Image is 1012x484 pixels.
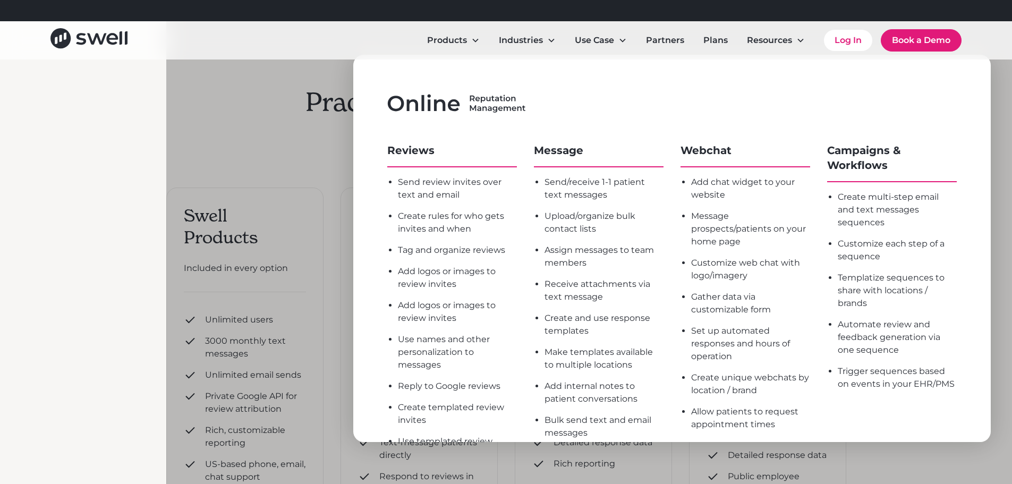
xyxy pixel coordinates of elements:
div: Create and use response templates [545,312,664,337]
div: Add internal notes to patient conversations [545,380,664,405]
div: Resources [738,30,813,51]
div: Create rules for who gets invites and when [398,210,517,235]
div: Create templated review invites [398,401,517,427]
div: Reply to Google reviews [398,380,517,393]
div: Webchat [681,143,810,158]
a: Book a Demo [881,29,962,52]
div: Send review invites over text and email [398,176,517,201]
div: Create unique webchats by location / brand [691,371,810,397]
div: Upload/organize bulk contact lists [545,210,664,235]
div: Trigger sequences based on events in your EHR/PMS [838,365,957,390]
div: Industries [499,34,543,47]
div: Automate review and feedback generation via one sequence [838,318,957,356]
div: Message [534,143,664,158]
div: Products [427,34,467,47]
div: Industries [490,30,564,51]
div: Templatize sequences to share with locations / brands [838,271,957,310]
div: View and respond to web chats in Swell Message [691,439,810,465]
div: Receive attachments via text message [545,278,664,303]
div: Tag and organize reviews [398,244,517,257]
div: Customize each step of a sequence [838,237,957,263]
div: Message prospects/patients on your home page [691,210,810,248]
div: Assign messages to team members [545,244,664,269]
a: Partners [637,30,693,51]
div: Use Case [575,34,614,47]
div: Allow patients to request appointment times [691,405,810,431]
div: Reviews [387,143,517,158]
div: Add chat widget to your website [691,176,810,201]
div: Resources [747,34,792,47]
div: Create multi-step email and text messages sequences [838,191,957,229]
a: home [50,28,127,52]
div: Use Case [566,30,635,51]
div: Add logos or images to review invites [398,299,517,325]
div: Use templated review responses [398,435,517,461]
div: Send/receive 1-1 patient text messages [545,176,664,201]
a: Log In [824,30,872,51]
div: Customize web chat with logo/imagery [691,257,810,282]
div: Campaigns & Workflows [827,143,957,173]
div: Add logos or images to review invites [398,265,517,291]
div: Gather data via customizable form [691,291,810,316]
div: Products [419,30,488,51]
div: Make templates available to multiple locations [545,346,664,371]
div: Bulk send text and email messages [545,414,664,439]
div: Set up automated responses and hours of operation [691,325,810,363]
div: Use names and other personalization to messages [398,333,517,371]
a: Plans [695,30,736,51]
